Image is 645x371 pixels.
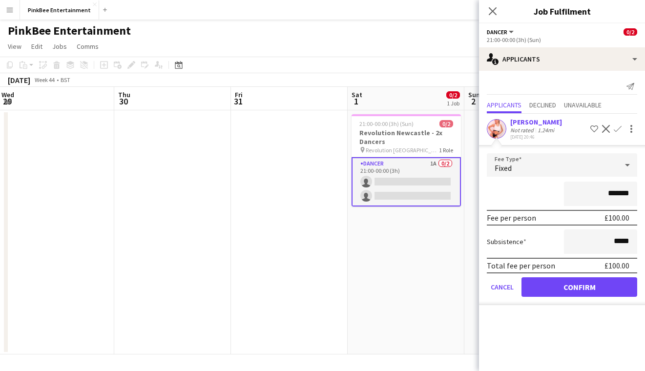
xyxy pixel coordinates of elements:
span: 2 [467,96,480,107]
div: [DATE] [8,75,30,85]
div: 1 Job [447,100,459,107]
span: Comms [77,42,99,51]
div: 21:00-00:00 (3h) (Sun) [487,36,637,43]
span: Dancer [487,28,507,36]
span: 0/2 [624,28,637,36]
span: Edit [31,42,42,51]
button: Dancer [487,28,515,36]
span: Fri [235,90,243,99]
span: Sun [468,90,480,99]
span: Sat [352,90,362,99]
span: Declined [529,102,556,108]
div: [PERSON_NAME] [510,118,562,126]
a: Edit [27,40,46,53]
span: Applicants [487,102,521,108]
span: Revolution [GEOGRAPHIC_DATA] [366,146,439,154]
app-card-role: Dancer1A0/221:00-00:00 (3h) [352,157,461,206]
div: £100.00 [604,261,629,270]
div: 1.24mi [536,126,556,134]
label: Subsistence [487,237,526,246]
span: 21:00-00:00 (3h) (Sun) [359,120,414,127]
span: 0/2 [446,91,460,99]
span: Thu [118,90,130,99]
span: Week 44 [32,76,57,83]
span: Fixed [495,163,512,173]
span: View [8,42,21,51]
button: PinkBee Entertainment [20,0,99,20]
h3: Job Fulfilment [479,5,645,18]
span: 31 [233,96,243,107]
span: 30 [117,96,130,107]
span: 0/2 [439,120,453,127]
app-job-card: 21:00-00:00 (3h) (Sun)0/2Revolution Newcastle - 2x Dancers Revolution [GEOGRAPHIC_DATA]1 RoleDanc... [352,114,461,206]
div: BST [61,76,70,83]
h1: PinkBee Entertainment [8,23,131,38]
div: [DATE] 20:46 [510,134,562,140]
div: Not rated [510,126,536,134]
button: Cancel [487,277,518,297]
span: Jobs [52,42,67,51]
a: Comms [73,40,103,53]
span: Unavailable [564,102,602,108]
div: Fee per person [487,213,536,223]
a: Jobs [48,40,71,53]
div: £100.00 [604,213,629,223]
span: Wed [1,90,14,99]
span: 1 [350,96,362,107]
div: Total fee per person [487,261,555,270]
span: 1 Role [439,146,453,154]
a: View [4,40,25,53]
button: Confirm [521,277,637,297]
div: Applicants [479,47,645,71]
h3: Revolution Newcastle - 2x Dancers [352,128,461,146]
